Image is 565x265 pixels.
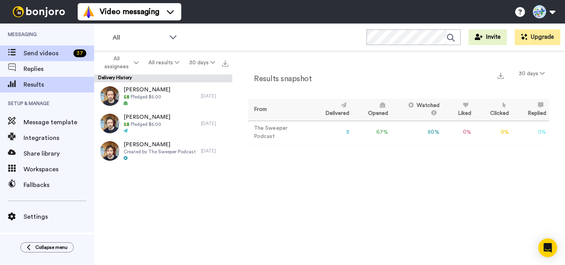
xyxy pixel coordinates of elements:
img: 3cc80e04-1bb8-46be-bf50-ed6ccba34bdd-thumb.jpg [100,114,120,133]
img: 2a26a4d1-f7fa-45eb-9ee4-b344badbbd4d-thumb.jpg [100,86,120,106]
span: Fallbacks [24,180,94,190]
span: Settings [24,212,94,221]
button: Invite [468,29,507,45]
div: [DATE] [201,120,228,127]
button: Export a summary of each team member’s results that match this filter now. [495,69,506,81]
span: Created by The Sweeper Podcast [124,149,196,155]
span: Send videos [24,49,70,58]
td: 0 % [474,121,512,144]
button: 30 days [514,67,549,81]
td: 3 [310,121,352,144]
td: 0 % [443,121,475,144]
th: Clicked [474,99,512,121]
img: bj-logo-header-white.svg [9,6,68,17]
span: All assignees [100,55,132,71]
div: Delivery History [94,74,232,82]
th: Delivered [310,99,352,121]
span: [PERSON_NAME] [124,113,170,121]
img: export.svg [498,73,504,79]
a: [PERSON_NAME]💵 Pledged $5.00[DATE] [94,110,232,137]
td: 67 % [352,121,391,144]
span: Workspaces [24,165,94,174]
span: 💵 Pledged $5.00 [124,121,170,127]
button: All assignees [96,52,144,74]
th: Replied [512,99,549,121]
div: Open Intercom Messenger [538,238,557,257]
td: 50 % [391,121,443,144]
div: 37 [73,49,86,57]
div: [DATE] [201,93,228,99]
h2: Results snapshot [248,74,312,83]
span: Integrations [24,133,94,143]
button: All results [144,56,184,70]
span: 💵 Pledged $5.00 [124,94,170,100]
div: [DATE] [201,148,228,154]
img: vm-color.svg [82,5,95,18]
th: From [248,99,310,121]
span: All [113,33,165,42]
a: [PERSON_NAME]Created by The Sweeper Podcast[DATE] [94,137,232,165]
button: Export all results that match these filters now. [220,57,231,69]
th: Watched [391,99,443,121]
th: Liked [443,99,475,121]
span: Collapse menu [35,244,67,250]
td: 0 % [512,121,549,144]
span: Video messaging [100,6,159,17]
a: [PERSON_NAME]💵 Pledged $5.00[DATE] [94,82,232,110]
span: Share library [24,149,94,158]
span: [PERSON_NAME] [124,141,196,149]
span: Message template [24,118,94,127]
button: Collapse menu [20,242,74,252]
button: Upgrade [515,29,560,45]
img: export.svg [222,60,228,67]
span: [PERSON_NAME] [124,86,170,94]
td: The Sweeper Podcast [248,121,310,144]
span: Replies [24,64,94,74]
img: da9ff412-ad6c-463a-9daf-ae6e1ff47581-thumb.jpg [100,141,120,161]
th: Opened [352,99,391,121]
span: Results [24,80,94,89]
button: 30 days [184,56,220,70]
